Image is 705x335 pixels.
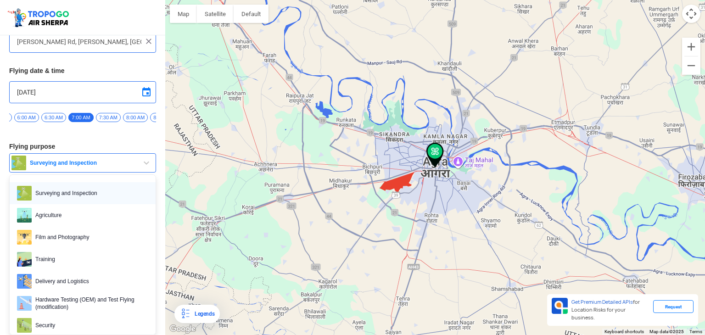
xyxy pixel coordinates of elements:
[197,5,234,23] button: Show satellite imagery
[32,208,148,223] span: Agriculture
[144,37,153,46] img: ic_close.png
[14,113,39,122] span: 6:00 AM
[11,156,26,170] img: survey.png
[552,298,568,314] img: Premium APIs
[32,274,148,289] span: Delivery and Logistics
[9,67,156,74] h3: Flying date & time
[17,36,141,47] input: Search your flying location
[96,113,121,122] span: 7:30 AM
[170,5,197,23] button: Show street map
[649,329,684,334] span: Map data ©2025
[17,274,32,289] img: delivery.png
[32,252,148,267] span: Training
[26,159,141,167] span: Surveying and Inspection
[191,308,214,319] div: Legends
[17,318,32,333] img: security.png
[17,87,148,98] input: Select Date
[682,5,700,23] button: Map camera controls
[17,208,32,223] img: agri.png
[17,252,32,267] img: training.png
[568,298,653,322] div: for Location Risks for your business.
[32,186,148,201] span: Surveying and Inspection
[180,308,191,319] img: Legends
[682,38,700,56] button: Zoom in
[32,318,148,333] span: Security
[17,296,32,311] img: ic_hardwaretesting.png
[7,7,72,28] img: ic_tgdronemaps.svg
[653,300,694,313] div: Request
[9,143,156,150] h3: Flying purpose
[571,299,633,305] span: Get Premium Detailed APIs
[9,174,156,335] ul: Surveying and Inspection
[604,329,644,335] button: Keyboard shortcuts
[168,323,198,335] a: Open this area in Google Maps (opens a new window)
[41,113,66,122] span: 6:30 AM
[32,230,148,245] span: Film and Photography
[150,113,175,122] span: 8:30 AM
[17,230,32,245] img: film.png
[168,323,198,335] img: Google
[17,186,32,201] img: survey.png
[68,113,93,122] span: 7:00 AM
[32,296,148,311] span: Hardware Testing (OEM) and Test Flying (modification)
[9,153,156,173] button: Surveying and Inspection
[689,329,702,334] a: Terms
[123,113,148,122] span: 8:00 AM
[682,56,700,75] button: Zoom out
